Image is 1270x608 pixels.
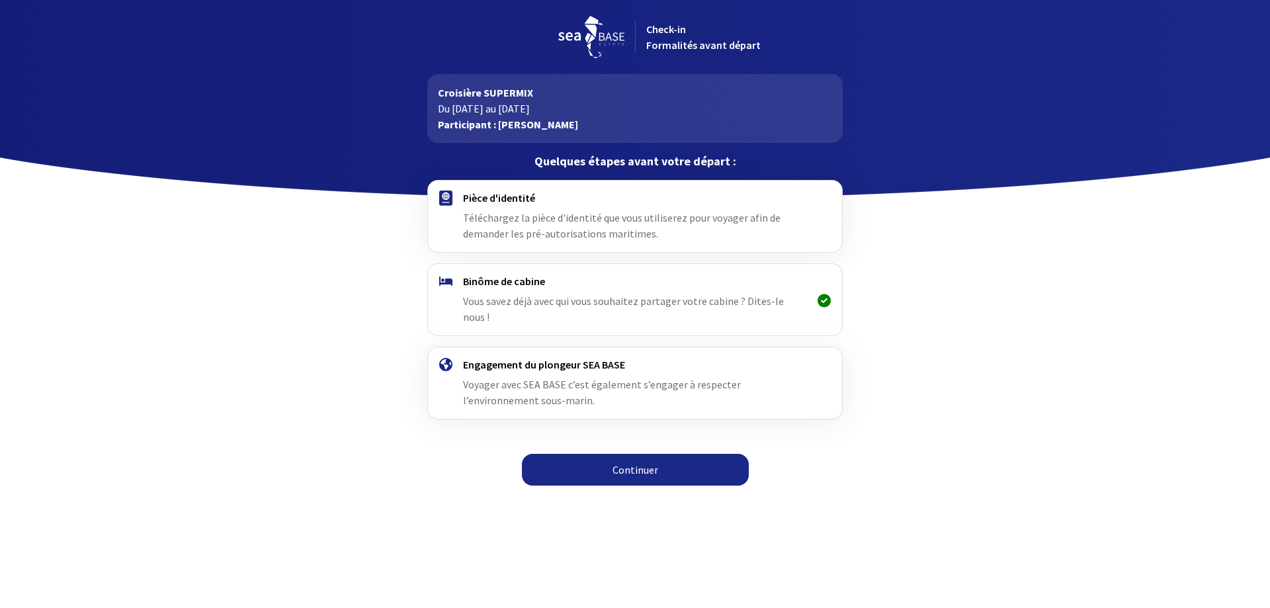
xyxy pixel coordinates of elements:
p: Participant : [PERSON_NAME] [438,116,831,132]
span: Voyager avec SEA BASE c’est également s’engager à respecter l’environnement sous-marin. [463,378,741,407]
span: Vous savez déjà avec qui vous souhaitez partager votre cabine ? Dites-le nous ! [463,294,784,324]
h4: Engagement du plongeur SEA BASE [463,358,806,371]
h4: Pièce d'identité [463,191,806,204]
img: binome.svg [439,277,452,286]
span: Téléchargez la pièce d'identité que vous utiliserez pour voyager afin de demander les pré-autoris... [463,211,781,240]
img: logo_seabase.svg [558,16,624,58]
p: Du [DATE] au [DATE] [438,101,831,116]
a: Continuer [522,454,749,486]
h4: Binôme de cabine [463,275,806,288]
img: passport.svg [439,191,452,206]
p: Quelques étapes avant votre départ : [427,153,842,169]
p: Croisière SUPERMIX [438,85,831,101]
img: engagement.svg [439,358,452,371]
span: Check-in Formalités avant départ [646,22,761,52]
